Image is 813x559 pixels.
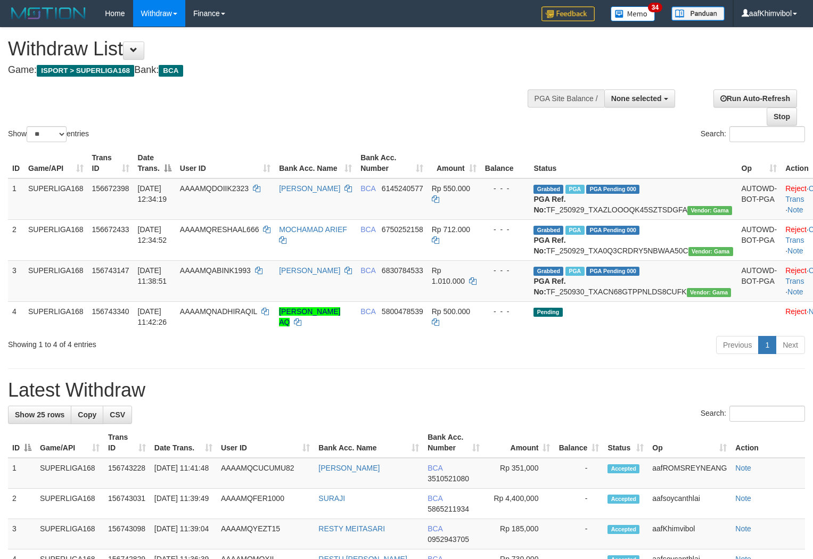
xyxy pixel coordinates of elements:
[279,266,340,275] a: [PERSON_NAME]
[607,464,639,473] span: Accepted
[8,260,24,301] td: 3
[382,307,423,316] span: Copy 5800478539 to clipboard
[484,428,554,458] th: Amount: activate to sort column ascending
[428,494,442,503] span: BCA
[533,267,563,276] span: Grabbed
[8,406,71,424] a: Show 25 rows
[554,428,603,458] th: Balance: activate to sort column ascending
[279,225,347,234] a: MOCHAMAD ARIEF
[71,406,103,424] a: Copy
[432,225,470,234] span: Rp 712.000
[533,236,565,255] b: PGA Ref. No:
[533,226,563,235] span: Grabbed
[687,288,732,297] span: Vendor URL: https://trx31.1velocity.biz
[586,226,639,235] span: PGA Pending
[737,260,782,301] td: AUTOWD-BOT-PGA
[785,225,807,234] a: Reject
[716,336,759,354] a: Previous
[648,3,662,12] span: 34
[701,126,805,142] label: Search:
[318,524,385,533] a: RESTY MEITASARI
[138,184,167,203] span: [DATE] 12:34:19
[611,94,662,103] span: None selected
[785,184,807,193] a: Reject
[737,219,782,260] td: AUTOWD-BOT-PGA
[37,65,134,77] span: ISPORT > SUPERLIGA168
[428,505,469,513] span: Copy 5865211934 to clipboard
[565,267,584,276] span: Marked by aafsoycanthlai
[150,489,217,519] td: [DATE] 11:39:49
[785,266,807,275] a: Reject
[176,148,275,178] th: User ID: activate to sort column ascending
[8,380,805,401] h1: Latest Withdraw
[428,464,442,472] span: BCA
[648,489,731,519] td: aafsoycanthlai
[103,406,132,424] a: CSV
[8,519,36,549] td: 3
[428,148,481,178] th: Amount: activate to sort column ascending
[533,195,565,214] b: PGA Ref. No:
[648,519,731,549] td: aafKhimvibol
[432,307,470,316] span: Rp 500.000
[318,464,380,472] a: [PERSON_NAME]
[529,148,737,178] th: Status
[279,184,340,193] a: [PERSON_NAME]
[758,336,776,354] a: 1
[8,148,24,178] th: ID
[180,307,257,316] span: AAAAMQNADHIRAQIL
[735,494,751,503] a: Note
[24,219,88,260] td: SUPERLIGA168
[88,148,134,178] th: Trans ID: activate to sort column ascending
[787,205,803,214] a: Note
[36,428,104,458] th: Game/API: activate to sort column ascending
[541,6,595,21] img: Feedback.jpg
[432,266,465,285] span: Rp 1.010.000
[731,428,805,458] th: Action
[134,148,176,178] th: Date Trans.: activate to sort column descending
[8,428,36,458] th: ID: activate to sort column descending
[275,148,356,178] th: Bank Acc. Name: activate to sort column ascending
[104,519,150,549] td: 156743098
[8,5,89,21] img: MOTION_logo.png
[360,184,375,193] span: BCA
[360,225,375,234] span: BCA
[611,6,655,21] img: Button%20Memo.svg
[729,406,805,422] input: Search:
[607,525,639,534] span: Accepted
[104,428,150,458] th: Trans ID: activate to sort column ascending
[481,148,530,178] th: Balance
[8,178,24,220] td: 1
[565,226,584,235] span: Marked by aafsoycanthlai
[159,65,183,77] span: BCA
[485,183,525,194] div: - - -
[36,458,104,489] td: SUPERLIGA168
[8,38,531,60] h1: Withdraw List
[428,474,469,483] span: Copy 3510521080 to clipboard
[279,307,340,326] a: [PERSON_NAME] AQ
[428,524,442,533] span: BCA
[528,89,604,108] div: PGA Site Balance /
[8,126,89,142] label: Show entries
[360,266,375,275] span: BCA
[529,178,737,220] td: TF_250929_TXAZLOOOQK45SZTSDGFA
[735,524,751,533] a: Note
[529,260,737,301] td: TF_250930_TXACN68GTPPNLDS8CUFK
[217,519,314,549] td: AAAAMQYEZT15
[687,206,732,215] span: Vendor URL: https://trx31.1velocity.biz
[484,519,554,549] td: Rp 185,000
[776,336,805,354] a: Next
[92,307,129,316] span: 156743340
[428,535,469,544] span: Copy 0952943705 to clipboard
[180,225,259,234] span: AAAAMQRESHAAL666
[554,519,603,549] td: -
[735,464,751,472] a: Note
[138,225,167,244] span: [DATE] 12:34:52
[180,184,249,193] span: AAAAMQDOIIK2323
[104,489,150,519] td: 156743031
[607,495,639,504] span: Accepted
[423,428,484,458] th: Bank Acc. Number: activate to sort column ascending
[688,247,733,256] span: Vendor URL: https://trx31.1velocity.biz
[314,428,423,458] th: Bank Acc. Name: activate to sort column ascending
[180,266,251,275] span: AAAAMQABINK1993
[484,458,554,489] td: Rp 351,000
